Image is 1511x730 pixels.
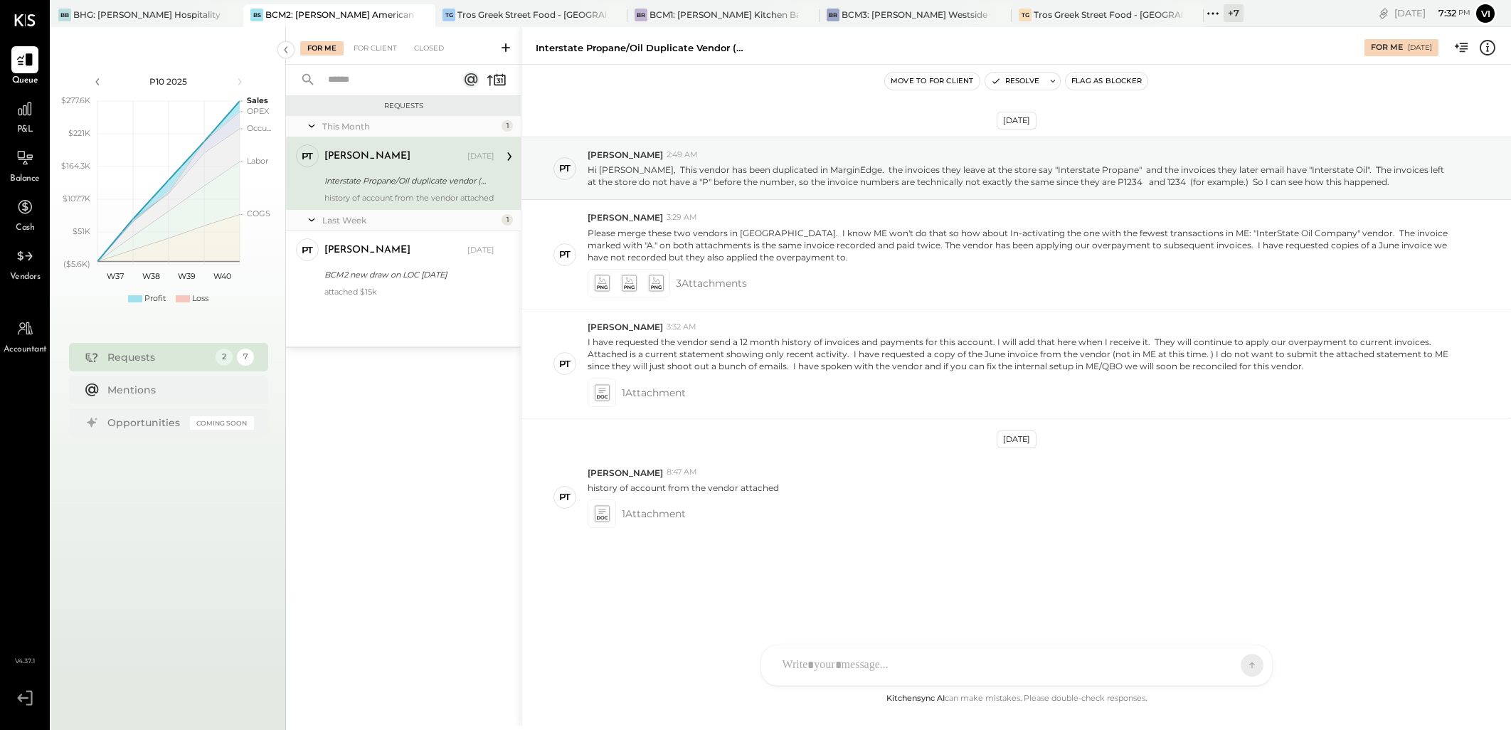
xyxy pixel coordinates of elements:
span: [PERSON_NAME] [588,467,663,479]
div: PT [559,248,571,261]
div: PT [302,243,313,257]
div: For Me [300,41,344,55]
span: 3 Attachment s [676,269,747,297]
text: $277.6K [61,95,90,105]
div: BHG: [PERSON_NAME] Hospitality Group, LLC [73,9,222,21]
p: Please merge these two vendors in [GEOGRAPHIC_DATA]. I know ME won't do that so how about In-acti... [588,227,1454,263]
div: [PERSON_NAME] [324,243,410,258]
button: Vi [1474,2,1497,25]
text: W40 [213,271,230,281]
span: [PERSON_NAME] [588,211,663,223]
a: Accountant [1,315,49,356]
p: history of account from the vendor attached [588,482,779,494]
span: Balance [10,173,40,186]
div: 7 [237,349,254,366]
text: W37 [107,271,124,281]
div: Mentions [107,383,247,397]
text: COGS [247,208,270,218]
div: Last Week [322,214,498,226]
div: BCM2 new draw on LOC [DATE] [324,268,490,282]
button: Move to for client [885,73,980,90]
div: BCM3: [PERSON_NAME] Westside Grill [842,9,990,21]
div: BR [827,9,839,21]
div: Requests [293,101,514,111]
div: Interstate Propane/Oil duplicate vendor (BCM2) [536,41,749,55]
div: [DATE] [467,151,494,162]
span: Vendors [10,271,41,284]
text: Occu... [247,123,271,133]
span: Cash [16,222,34,235]
text: OPEX [247,106,270,116]
div: 1 [502,214,513,226]
div: BCM1: [PERSON_NAME] Kitchen Bar Market [650,9,798,21]
span: [PERSON_NAME] [588,321,663,333]
span: 8:47 AM [667,467,697,478]
a: Cash [1,194,49,235]
div: [PERSON_NAME] [324,149,410,164]
a: Vendors [1,243,49,284]
span: 3:32 AM [667,322,696,333]
span: 2:49 AM [667,149,698,161]
div: PT [302,149,313,163]
text: ($5.6K) [63,259,90,269]
div: Coming Soon [190,416,254,430]
div: This Month [322,120,498,132]
div: Tros Greek Street Food - [GEOGRAPHIC_DATA] [1034,9,1182,21]
span: [PERSON_NAME] [588,149,663,161]
div: Opportunities [107,416,183,430]
div: Interstate Propane/Oil duplicate vendor (BCM2) [324,174,490,188]
div: TG [1019,9,1032,21]
text: $51K [73,226,90,236]
button: Flag as Blocker [1066,73,1147,90]
div: + 7 [1224,4,1244,22]
span: P&L [17,124,33,137]
span: Queue [12,75,38,88]
div: PT [559,357,571,371]
text: Sales [247,95,268,105]
div: 1 [502,120,513,132]
div: 2 [216,349,233,366]
div: [DATE] [997,430,1037,448]
text: W38 [142,271,159,281]
text: W39 [177,271,195,281]
text: $164.3K [61,161,90,171]
span: 1 Attachment [622,379,686,407]
div: P10 2025 [108,75,229,88]
div: For Client [346,41,404,55]
div: attached $15k [324,287,494,297]
text: Labor [247,156,268,166]
div: BS [250,9,263,21]
div: history of account from the vendor attached [324,193,494,203]
div: BB [58,9,71,21]
span: 1 Attachment [622,499,686,528]
div: Tros Greek Street Food - [GEOGRAPHIC_DATA] [457,9,606,21]
a: Queue [1,46,49,88]
div: TG [442,9,455,21]
a: P&L [1,95,49,137]
p: Hi [PERSON_NAME], This vendor has been duplicated in MarginEdge. the invoices they leave at the s... [588,164,1454,188]
div: BCM2: [PERSON_NAME] American Cooking [265,9,414,21]
text: $107.7K [63,194,90,203]
span: 3:29 AM [667,212,697,223]
div: Closed [407,41,451,55]
div: For Me [1371,42,1403,53]
div: Loss [192,293,208,305]
div: PT [559,162,571,175]
div: copy link [1377,6,1391,21]
button: Resolve [985,73,1045,90]
span: Accountant [4,344,47,356]
div: PT [559,490,571,504]
div: [DATE] [997,112,1037,129]
div: Profit [144,293,166,305]
div: BR [635,9,647,21]
div: [DATE] [1394,6,1470,20]
div: [DATE] [1408,43,1432,53]
div: [DATE] [467,245,494,256]
div: Requests [107,350,208,364]
a: Balance [1,144,49,186]
text: $221K [68,128,90,138]
p: I have requested the vendor send a 12 month history of invoices and payments for this account. I ... [588,336,1454,372]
